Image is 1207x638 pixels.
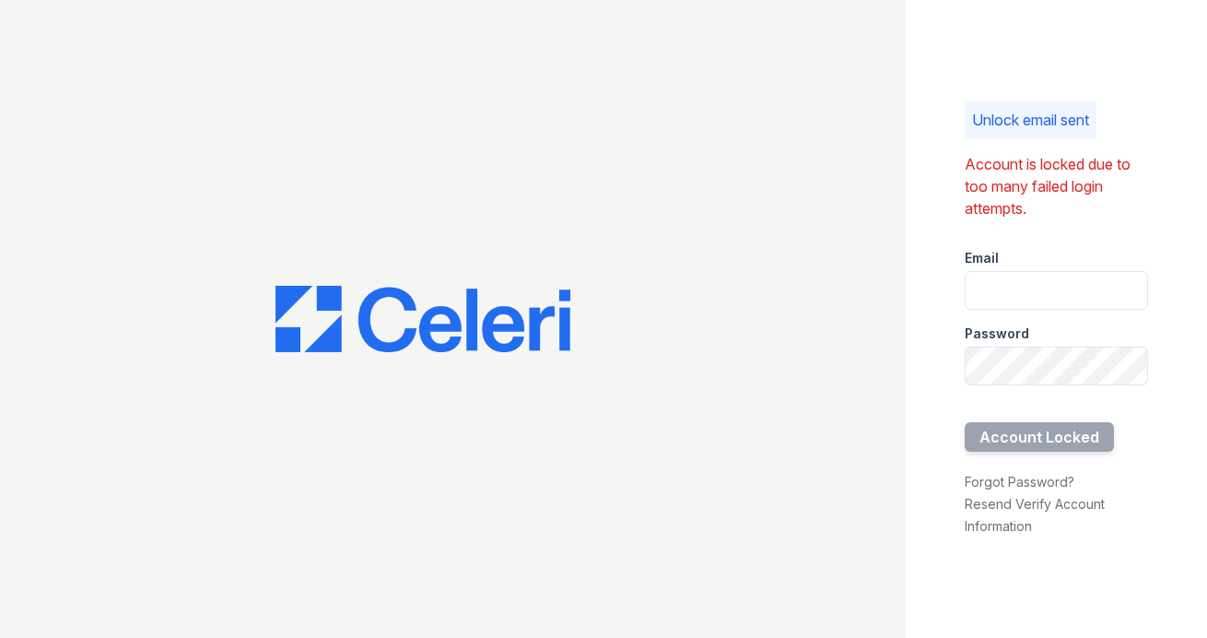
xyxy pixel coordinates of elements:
a: Forgot Password? [965,474,1074,490]
label: Email [965,249,999,267]
label: Password [965,325,1029,343]
a: Resend Verify Account Information [965,496,1105,534]
div: Account is locked due to too many failed login attempts. [965,153,1149,219]
img: CE_Logo_Blue-a8612792a0a2168367f1c8372b55b34899dd931a85d93a1a3d3e32e68fde9ad4.png [275,286,570,352]
p: Unlock email sent [972,109,1089,131]
button: Account Locked [965,422,1114,452]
